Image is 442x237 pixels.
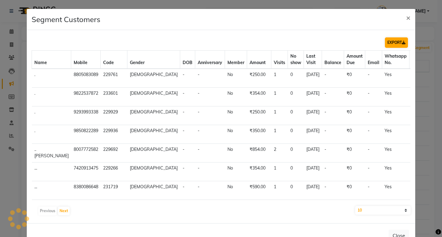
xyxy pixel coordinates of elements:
[304,200,322,219] td: [DATE]
[101,51,127,69] th: Code
[344,162,365,181] td: ₹0
[382,200,409,219] td: Yes
[344,125,365,144] td: ₹0
[247,51,271,69] th: Amount
[365,162,382,181] td: -
[304,162,322,181] td: [DATE]
[322,88,344,106] td: -
[71,106,101,125] td: 9293993338
[409,200,433,219] td: -
[344,181,365,200] td: ₹0
[322,125,344,144] td: -
[127,88,180,106] td: [DEMOGRAPHIC_DATA]
[71,51,101,69] th: Mobile
[32,88,71,106] td: .
[365,144,382,162] td: -
[71,144,101,162] td: 8007772582
[406,13,410,22] span: ×
[409,181,433,200] td: -
[32,125,71,144] td: .
[71,181,101,200] td: 8380086648
[225,181,247,200] td: No
[225,162,247,181] td: No
[409,162,433,181] td: -
[304,125,322,144] td: [DATE]
[288,125,304,144] td: 0
[180,51,195,69] th: DOB
[247,69,271,88] td: ₹250.00
[288,144,304,162] td: 0
[247,181,271,200] td: ₹590.00
[225,200,247,219] td: No
[101,144,127,162] td: 229692
[127,106,180,125] td: [DEMOGRAPHIC_DATA]
[225,144,247,162] td: No
[180,144,195,162] td: -
[32,51,71,69] th: Name
[180,181,195,200] td: -
[382,162,409,181] td: Yes
[101,200,127,219] td: 235496
[344,200,365,219] td: ₹0
[382,181,409,200] td: Yes
[409,69,433,88] td: -
[304,88,322,106] td: [DATE]
[247,106,271,125] td: ₹250.00
[180,162,195,181] td: -
[322,51,344,69] th: Balance
[409,106,433,125] td: -
[271,200,288,219] td: 1
[32,181,71,200] td: ...
[247,144,271,162] td: ₹854.00
[101,162,127,181] td: 229266
[304,181,322,200] td: [DATE]
[247,200,271,219] td: ₹225.00
[32,162,71,181] td: ...
[271,162,288,181] td: 1
[195,144,225,162] td: -
[304,51,322,69] th: Last Visit
[32,144,71,162] td: .. [PERSON_NAME]
[344,51,365,69] th: Amount Due
[180,125,195,144] td: -
[127,181,180,200] td: [DEMOGRAPHIC_DATA]
[101,125,127,144] td: 229936
[225,88,247,106] td: No
[101,69,127,88] td: 229761
[127,69,180,88] td: [DEMOGRAPHIC_DATA]
[288,181,304,200] td: 0
[225,125,247,144] td: No
[382,125,409,144] td: Yes
[271,181,288,200] td: 1
[382,69,409,88] td: Yes
[385,37,408,48] button: EXPORT
[180,69,195,88] td: -
[288,106,304,125] td: 0
[32,14,100,25] h4: Segment Customers
[304,106,322,125] td: [DATE]
[344,106,365,125] td: ₹0
[71,200,101,219] td: 9370097662
[127,144,180,162] td: [DEMOGRAPHIC_DATA]
[71,88,101,106] td: 9822537872
[271,106,288,125] td: 1
[71,69,101,88] td: 8805083089
[195,162,225,181] td: -
[195,51,225,69] th: Anniversary
[365,125,382,144] td: -
[409,88,433,106] td: -
[225,69,247,88] td: No
[382,144,409,162] td: Yes
[225,106,247,125] td: No
[365,51,382,69] th: Email
[344,69,365,88] td: ₹0
[288,51,304,69] th: No show
[195,106,225,125] td: -
[409,125,433,144] td: -
[365,69,382,88] td: -
[322,69,344,88] td: -
[271,144,288,162] td: 2
[127,125,180,144] td: [DEMOGRAPHIC_DATA]
[101,106,127,125] td: 229929
[382,88,409,106] td: Yes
